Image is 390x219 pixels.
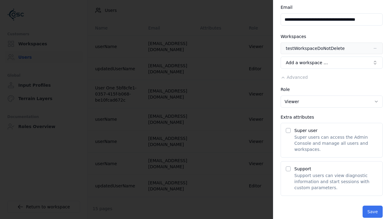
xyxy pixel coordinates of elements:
span: Advanced [287,75,308,80]
p: Support users can view diagnostic information and start sessions with custom parameters. [294,172,378,191]
span: Add a workspace … [286,60,328,66]
div: Extra attributes [281,115,383,119]
label: Super user [294,128,317,133]
p: Super users can access the Admin Console and manage all users and workspaces. [294,134,378,152]
label: Email [281,5,292,10]
label: Workspaces [281,34,306,39]
div: testWorkspaceDoNotDelete [286,45,345,51]
button: Advanced [281,74,308,80]
label: Role [281,87,290,92]
button: Save [363,206,383,218]
label: Support [294,166,311,171]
